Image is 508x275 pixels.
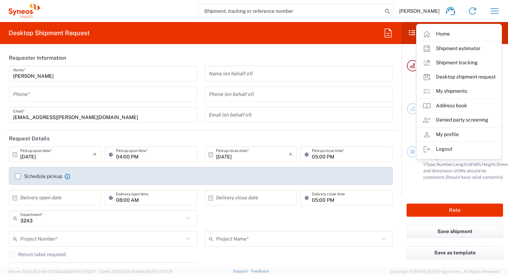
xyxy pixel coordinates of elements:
span: Width, [469,162,482,167]
i: × [93,149,97,160]
a: Logout [417,142,501,156]
label: Schedule pickup [15,173,62,179]
span: Type, [426,162,436,167]
a: Feedback [251,269,269,273]
i: × [289,149,293,160]
label: Return label required [9,252,66,257]
button: Rate [407,204,503,217]
a: Shipment tracking [417,56,501,70]
a: Shipment estimator [417,42,501,56]
a: My profile [417,128,501,142]
a: My shipments [417,84,501,98]
h2: Request Details [9,135,50,142]
span: Should have valid content(s) [446,174,503,180]
span: [DATE] 12:11:14 [147,269,172,274]
h2: Shipment Checklist [408,29,480,37]
button: Save as template [407,246,503,259]
span: [PERSON_NAME] [399,8,440,14]
a: Home [417,27,501,41]
input: Shipment, tracking or reference number [199,4,382,18]
span: Height, [482,162,497,167]
span: Length, [453,162,469,167]
a: Support [233,269,251,273]
span: Client: 2025.20.0-8c6e0cf [99,269,172,274]
span: Number, [436,162,453,167]
a: Denied party screening [417,113,501,127]
h2: Requester Information [9,54,66,61]
h2: Desktop Shipment Request [9,29,90,37]
button: Save shipment [407,225,503,238]
span: Server: 2025.20.0-db47332bad5 [9,269,96,274]
a: Address book [417,99,501,113]
span: Copyright © [DATE]-[DATE] Agistix Inc., All Rights Reserved [390,268,499,275]
span: [DATE] 11:13:37 [69,269,96,274]
a: Desktop shipment request [417,70,501,84]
